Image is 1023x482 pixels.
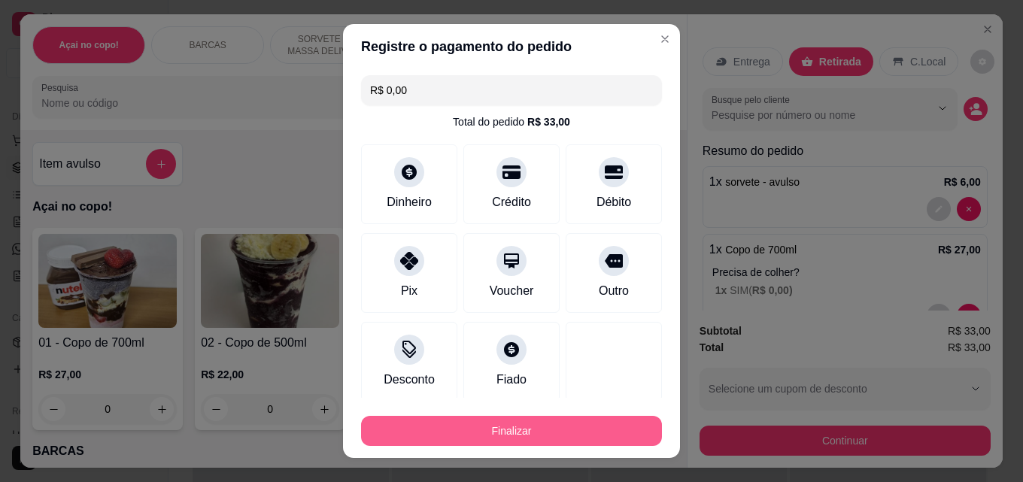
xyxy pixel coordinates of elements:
div: Crédito [492,193,531,211]
div: Fiado [496,371,527,389]
input: Ex.: hambúrguer de cordeiro [370,75,653,105]
div: Total do pedido [453,114,570,129]
div: Voucher [490,282,534,300]
div: Débito [596,193,631,211]
button: Close [653,27,677,51]
div: R$ 33,00 [527,114,570,129]
div: Desconto [384,371,435,389]
div: Pix [401,282,417,300]
div: Dinheiro [387,193,432,211]
button: Finalizar [361,416,662,446]
div: Outro [599,282,629,300]
header: Registre o pagamento do pedido [343,24,680,69]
